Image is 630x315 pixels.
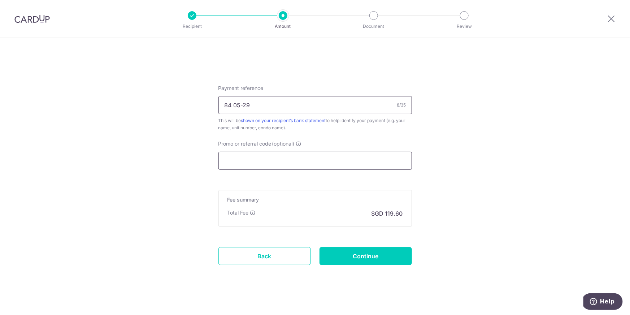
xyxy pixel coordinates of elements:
img: CardUp [14,14,50,23]
h5: Fee summary [227,196,403,203]
p: Recipient [165,23,219,30]
iframe: Opens a widget where you can find more information [583,293,623,311]
span: (optional) [272,140,295,147]
a: shown on your recipient’s bank statement [241,118,326,123]
span: Payment reference [218,85,264,92]
p: Review [438,23,491,30]
p: SGD 119.60 [372,209,403,218]
a: Back [218,247,311,265]
p: Total Fee [227,209,249,216]
span: Promo or referral code [218,140,271,147]
p: Document [347,23,400,30]
input: Continue [320,247,412,265]
div: 8/35 [397,102,406,109]
div: This will be to help identify your payment (e.g. your name, unit number, condo name). [218,117,412,131]
p: Amount [256,23,310,30]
